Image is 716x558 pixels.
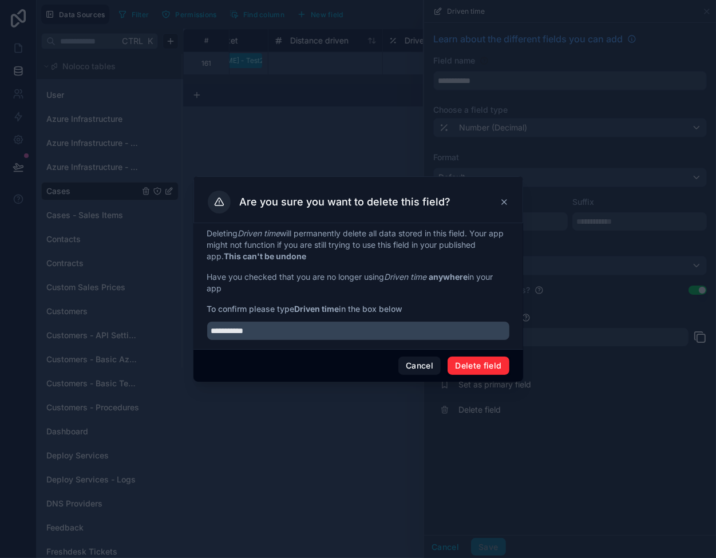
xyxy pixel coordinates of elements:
em: Driven time [238,228,280,238]
span: To confirm please type in the box below [207,303,509,315]
button: Delete field [448,357,509,375]
h3: Are you sure you want to delete this field? [240,195,451,209]
p: Deleting will permanently delete all data stored in this field. Your app might not function if yo... [207,228,509,262]
strong: Driven time [295,304,339,314]
p: Have you checked that you are no longer using in your app [207,271,509,294]
em: Driven time [385,272,427,282]
strong: anywhere [429,272,468,282]
strong: This can't be undone [224,251,307,261]
button: Cancel [398,357,441,375]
